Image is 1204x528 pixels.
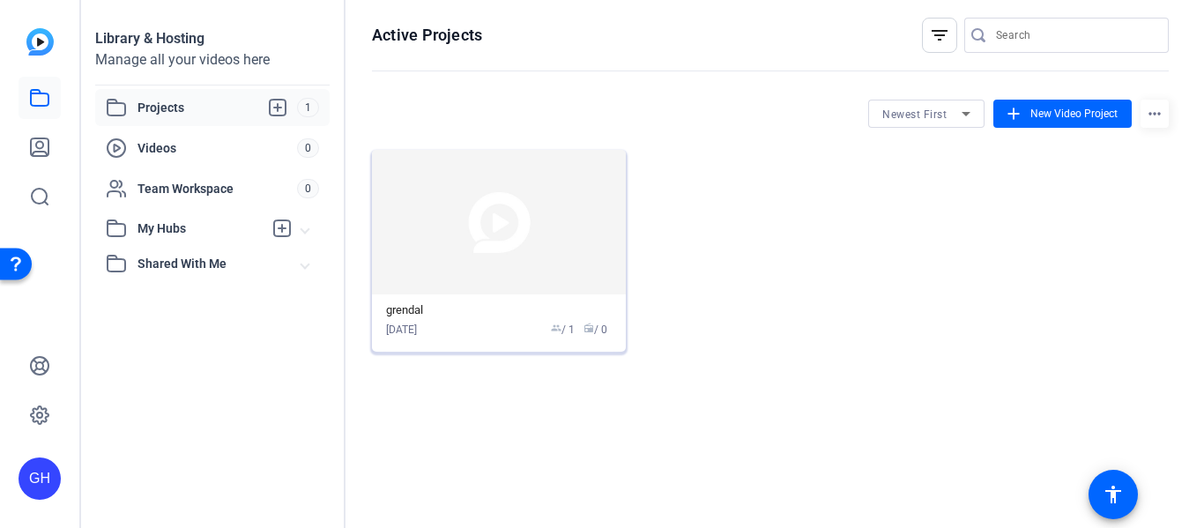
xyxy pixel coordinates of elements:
span: New Video Project [1030,106,1118,122]
div: Library & Hosting [95,28,330,49]
mat-expansion-panel-header: My Hubs [95,211,330,246]
mat-icon: more_horiz [1141,100,1169,128]
span: 1 [297,98,319,117]
img: blue-gradient.svg [26,28,54,56]
span: My Hubs [137,219,263,238]
span: Newest First [882,108,947,121]
span: Team Workspace [137,180,297,197]
h1: Active Projects [372,25,482,46]
mat-icon: add [1004,104,1023,123]
div: GH [19,457,61,500]
mat-expansion-panel-header: Shared With Me [95,246,330,281]
span: / 0 [583,322,607,338]
img: Project thumbnail [372,150,626,294]
span: Shared With Me [137,255,301,273]
span: group [551,323,561,333]
span: radio [583,323,594,333]
div: grendal [386,303,612,317]
mat-icon: accessibility [1103,484,1124,505]
span: / 1 [551,322,575,338]
span: 0 [297,179,319,198]
mat-icon: filter_list [929,25,950,46]
div: Manage all your videos here [95,49,330,71]
div: [DATE] [386,322,417,338]
input: Search [996,25,1155,46]
span: Projects [137,97,297,118]
span: Videos [137,139,297,157]
button: New Video Project [993,100,1132,128]
span: 0 [297,138,319,158]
